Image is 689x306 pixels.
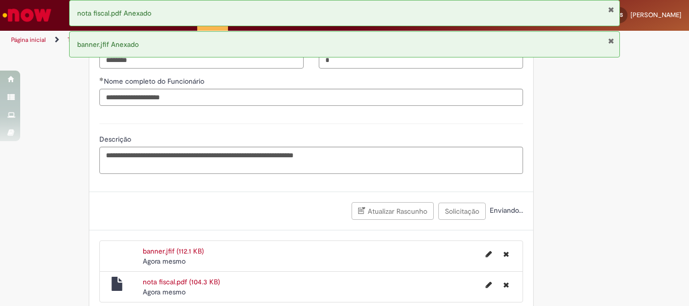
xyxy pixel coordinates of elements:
[104,77,206,86] span: Nome completo do Funcionário
[11,36,46,44] a: Página inicial
[77,40,139,49] span: banner.jfif Anexado
[99,89,523,106] input: Nome completo do Funcionário
[99,147,523,174] textarea: Descrição
[480,277,498,293] button: Editar nome de arquivo nota fiscal.pdf
[143,247,204,256] a: banner.jfif (112.1 KB)
[608,6,614,14] button: Fechar Notificação
[8,31,452,49] ul: Trilhas de página
[608,37,614,45] button: Fechar Notificação
[630,11,681,19] span: [PERSON_NAME]
[1,5,53,25] img: ServiceNow
[497,277,515,293] button: Excluir nota fiscal.pdf
[77,9,151,18] span: nota fiscal.pdf Anexado
[99,135,133,144] span: Descrição
[488,206,523,215] span: Enviando...
[497,246,515,262] button: Excluir banner.jfif
[143,287,186,296] span: Agora mesmo
[99,77,104,81] span: Obrigatório Preenchido
[68,36,121,44] a: Todos os Catálogos
[143,257,186,266] time: 01/10/2025 15:25:04
[143,257,186,266] span: Agora mesmo
[143,277,220,286] a: nota fiscal.pdf (104.3 KB)
[480,246,498,262] button: Editar nome de arquivo banner.jfif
